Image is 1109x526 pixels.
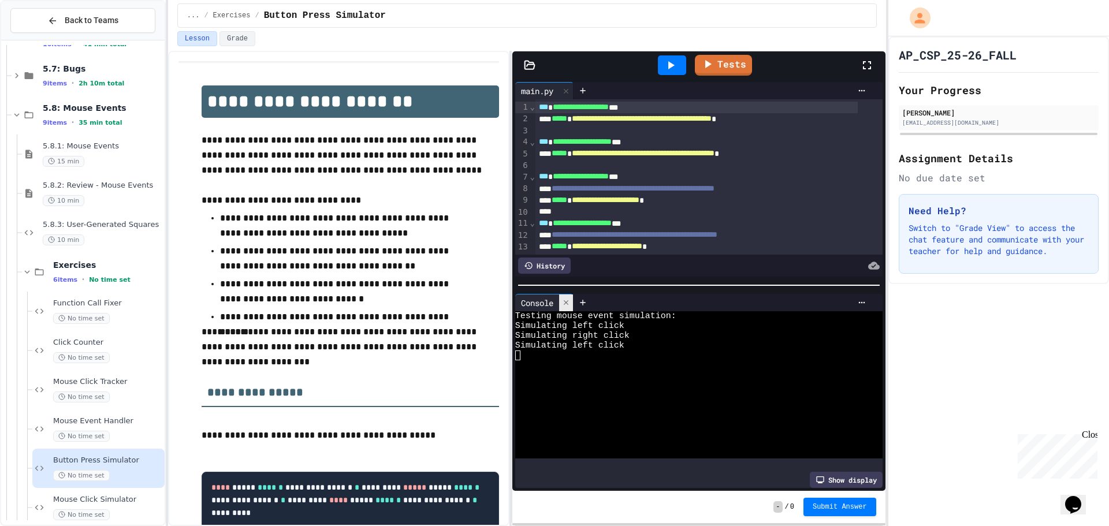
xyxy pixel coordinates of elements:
[515,160,530,171] div: 6
[53,456,162,465] span: Button Press Simulator
[515,297,559,309] div: Console
[773,501,782,513] span: -
[53,377,162,387] span: Mouse Click Tracker
[530,218,535,227] span: Fold line
[72,118,74,127] span: •
[902,107,1095,118] div: [PERSON_NAME]
[899,82,1099,98] h2: Your Progress
[219,31,255,46] button: Grade
[53,313,110,324] span: No time set
[53,260,162,270] span: Exercises
[213,11,251,20] span: Exercises
[5,5,80,73] div: Chat with us now!Close
[515,85,559,97] div: main.py
[43,156,84,167] span: 15 min
[515,230,530,241] div: 12
[515,195,530,206] div: 9
[515,102,530,113] div: 1
[53,495,162,505] span: Mouse Click Simulator
[1013,430,1097,479] iframe: chat widget
[65,14,118,27] span: Back to Teams
[43,80,67,87] span: 9 items
[695,55,752,76] a: Tests
[204,11,208,20] span: /
[53,338,162,348] span: Click Counter
[177,31,217,46] button: Lesson
[1060,480,1097,514] iframe: chat widget
[79,119,122,126] span: 35 min total
[530,102,535,111] span: Fold line
[187,11,200,20] span: ...
[515,113,530,125] div: 2
[43,103,162,113] span: 5.8: Mouse Events
[43,119,67,126] span: 9 items
[53,352,110,363] span: No time set
[255,11,259,20] span: /
[43,64,162,74] span: 5.7: Bugs
[43,220,162,230] span: 5.8.3: User-Generated Squares
[515,218,530,229] div: 11
[898,5,933,31] div: My Account
[909,204,1089,218] h3: Need Help?
[515,331,630,341] span: Simulating right click
[82,275,84,284] span: •
[53,416,162,426] span: Mouse Event Handler
[899,171,1099,185] div: No due date set
[515,294,574,311] div: Console
[43,141,162,151] span: 5.8.1: Mouse Events
[515,321,624,331] span: Simulating left click
[43,181,162,191] span: 5.8.2: Review - Mouse Events
[264,9,386,23] span: Button Press Simulator
[790,502,794,512] span: 0
[515,341,624,350] span: Simulating left click
[53,391,110,402] span: No time set
[515,207,530,218] div: 10
[515,148,530,160] div: 5
[515,311,676,321] span: Testing mouse event simulation:
[810,472,883,488] div: Show display
[72,79,74,88] span: •
[518,258,571,274] div: History
[899,47,1017,63] h1: AP_CSP_25-26_FALL
[785,502,789,512] span: /
[902,118,1095,127] div: [EMAIL_ADDRESS][DOMAIN_NAME]
[530,172,535,181] span: Fold line
[515,136,530,148] div: 4
[515,125,530,137] div: 3
[515,241,530,253] div: 13
[899,150,1099,166] h2: Assignment Details
[515,171,530,183] div: 7
[515,82,574,99] div: main.py
[530,137,535,147] span: Fold line
[515,183,530,195] div: 8
[10,8,155,33] button: Back to Teams
[53,509,110,520] span: No time set
[803,498,876,516] button: Submit Answer
[53,431,110,442] span: No time set
[89,276,131,283] span: No time set
[79,80,124,87] span: 2h 10m total
[909,222,1089,257] p: Switch to "Grade View" to access the chat feature and communicate with your teacher for help and ...
[43,234,84,245] span: 10 min
[813,502,867,512] span: Submit Answer
[53,299,162,308] span: Function Call Fixer
[53,276,77,283] span: 6 items
[515,253,530,264] div: 14
[53,470,110,481] span: No time set
[43,195,84,206] span: 10 min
